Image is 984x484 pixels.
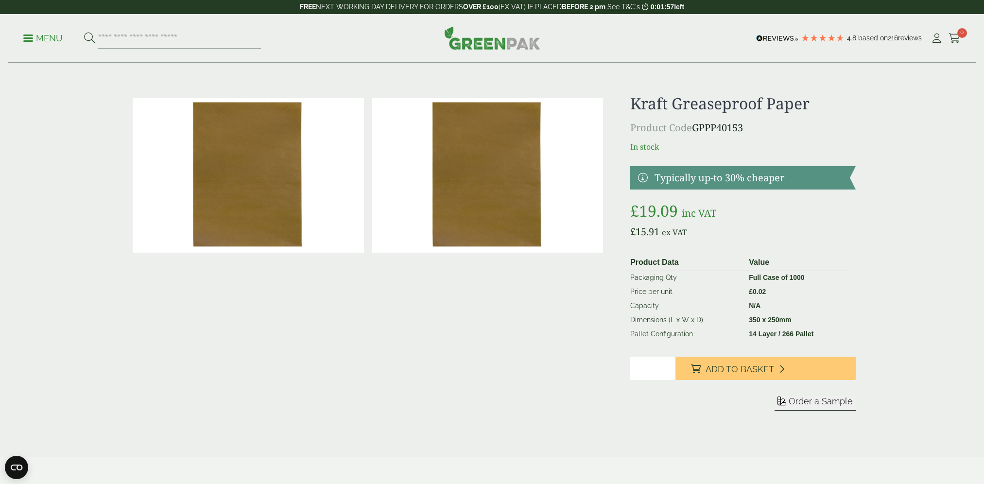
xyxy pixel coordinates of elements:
th: Product Data [626,255,745,271]
img: Kraft Greaseproof Paper Full Case 0 [372,98,603,253]
td: Pallet Configuration [626,327,745,341]
p: GPPP40153 [630,121,855,135]
bdi: 15.91 [630,225,659,238]
p: In stock [630,141,855,153]
span: 4.8 [847,34,858,42]
span: Based on [858,34,888,42]
span: 0 [957,28,967,38]
img: Kraft Greaseproof Paper 0 [133,98,364,253]
strong: FREE [300,3,316,11]
span: Order a Sample [789,396,853,406]
span: 216 [888,34,898,42]
h1: Kraft Greaseproof Paper [630,94,855,113]
i: Cart [949,34,961,43]
strong: N/A [749,302,760,310]
i: My Account [931,34,943,43]
span: inc VAT [682,207,716,220]
span: Product Code [630,121,692,134]
strong: 350 x 250mm [749,316,791,324]
span: £ [630,200,639,221]
span: reviews [898,34,922,42]
img: REVIEWS.io [756,35,798,42]
span: Add to Basket [706,364,774,375]
span: £ [630,225,636,238]
span: left [674,3,684,11]
td: Dimensions (L x W x D) [626,313,745,327]
bdi: 19.09 [630,200,678,221]
strong: BEFORE 2 pm [562,3,605,11]
button: Add to Basket [675,357,856,380]
a: See T&C's [607,3,640,11]
strong: Full Case of 1000 [749,274,804,281]
img: GreenPak Supplies [444,26,540,50]
td: Price per unit [626,285,745,299]
a: Menu [23,33,63,42]
span: ex VAT [662,227,687,238]
a: 0 [949,31,961,46]
p: Menu [23,33,63,44]
td: Capacity [626,299,745,313]
strong: OVER £100 [463,3,499,11]
td: Packaging Qty [626,271,745,285]
button: Order a Sample [775,396,856,411]
span: £ [749,288,753,295]
button: Open CMP widget [5,456,28,479]
div: 4.79 Stars [801,34,845,42]
span: 0:01:57 [651,3,674,11]
th: Value [745,255,851,271]
bdi: 0.02 [749,288,766,295]
strong: 14 Layer / 266 Pallet [749,330,813,338]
